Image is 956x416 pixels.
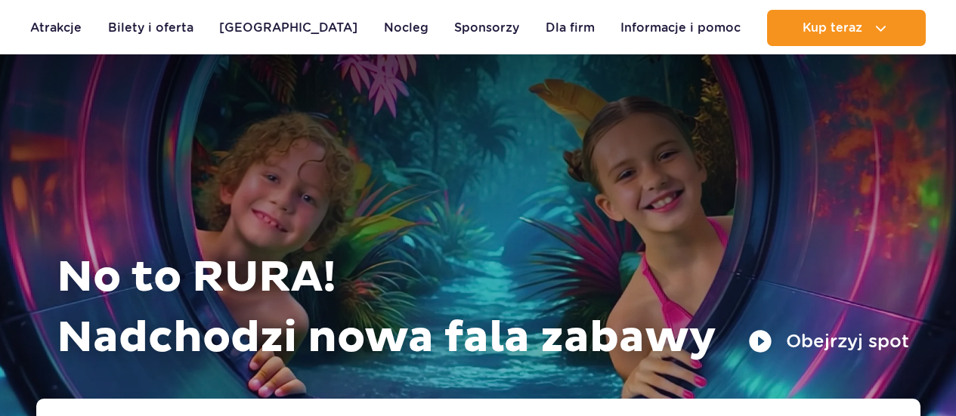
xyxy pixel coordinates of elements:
a: Atrakcje [30,10,82,46]
button: Kup teraz [767,10,926,46]
button: Obejrzyj spot [748,329,909,353]
a: Sponsorzy [454,10,519,46]
a: Informacje i pomoc [620,10,741,46]
a: Bilety i oferta [108,10,193,46]
h1: No to RURA! Nadchodzi nowa fala zabawy [57,248,909,368]
a: Nocleg [384,10,428,46]
span: Kup teraz [803,21,862,35]
a: [GEOGRAPHIC_DATA] [219,10,357,46]
a: Dla firm [546,10,595,46]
